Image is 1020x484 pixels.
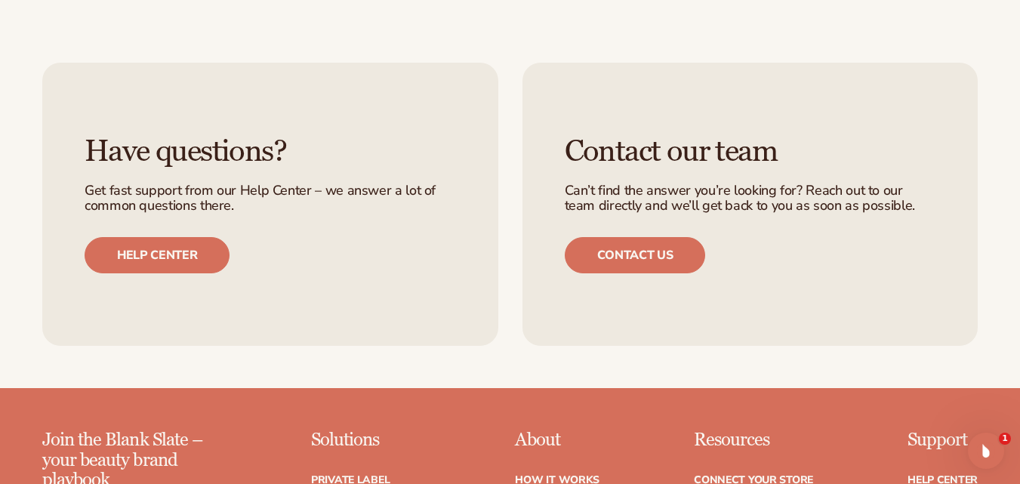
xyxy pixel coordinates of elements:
[515,430,599,450] p: About
[694,430,813,450] p: Resources
[968,433,1004,469] iframe: Intercom live chat
[908,430,978,450] p: Support
[85,237,230,273] a: Help center
[565,183,936,214] p: Can’t find the answer you’re looking for? Reach out to our team directly and we’ll get back to yo...
[311,430,421,450] p: Solutions
[565,135,936,168] h3: Contact our team
[999,433,1011,445] span: 1
[85,183,456,214] p: Get fast support from our Help Center – we answer a lot of common questions there.
[85,135,456,168] h3: Have questions?
[565,237,706,273] a: Contact us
